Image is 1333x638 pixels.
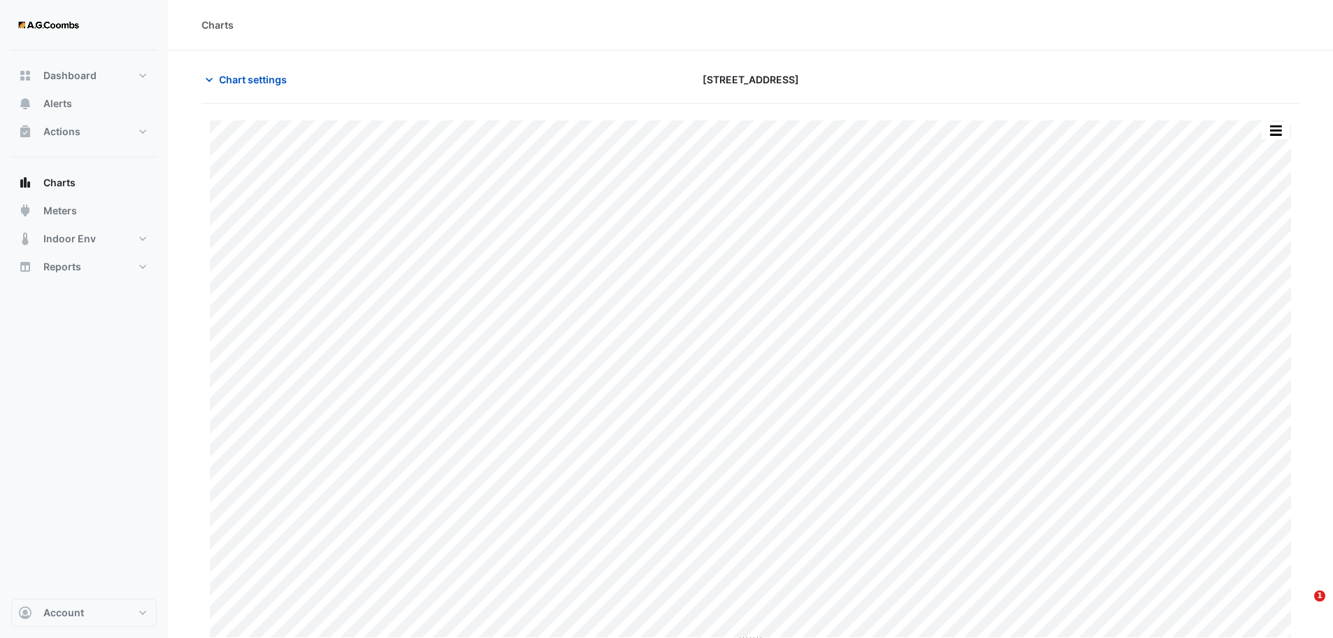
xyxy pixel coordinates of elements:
[1285,590,1319,624] iframe: Intercom live chat
[11,169,157,197] button: Charts
[18,260,32,274] app-icon: Reports
[43,232,96,246] span: Indoor Env
[18,204,32,218] app-icon: Meters
[11,197,157,225] button: Meters
[18,97,32,111] app-icon: Alerts
[43,97,72,111] span: Alerts
[18,69,32,83] app-icon: Dashboard
[43,606,84,620] span: Account
[43,176,76,190] span: Charts
[43,125,80,139] span: Actions
[1262,122,1290,139] button: More Options
[11,599,157,627] button: Account
[43,204,77,218] span: Meters
[18,232,32,246] app-icon: Indoor Env
[11,90,157,118] button: Alerts
[11,253,157,281] button: Reports
[43,69,97,83] span: Dashboard
[1314,590,1325,602] span: 1
[202,18,234,32] div: Charts
[18,125,32,139] app-icon: Actions
[219,72,287,87] span: Chart settings
[43,260,81,274] span: Reports
[18,176,32,190] app-icon: Charts
[703,72,799,87] span: [STREET_ADDRESS]
[17,11,80,39] img: Company Logo
[11,62,157,90] button: Dashboard
[11,118,157,146] button: Actions
[11,225,157,253] button: Indoor Env
[202,67,296,92] button: Chart settings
